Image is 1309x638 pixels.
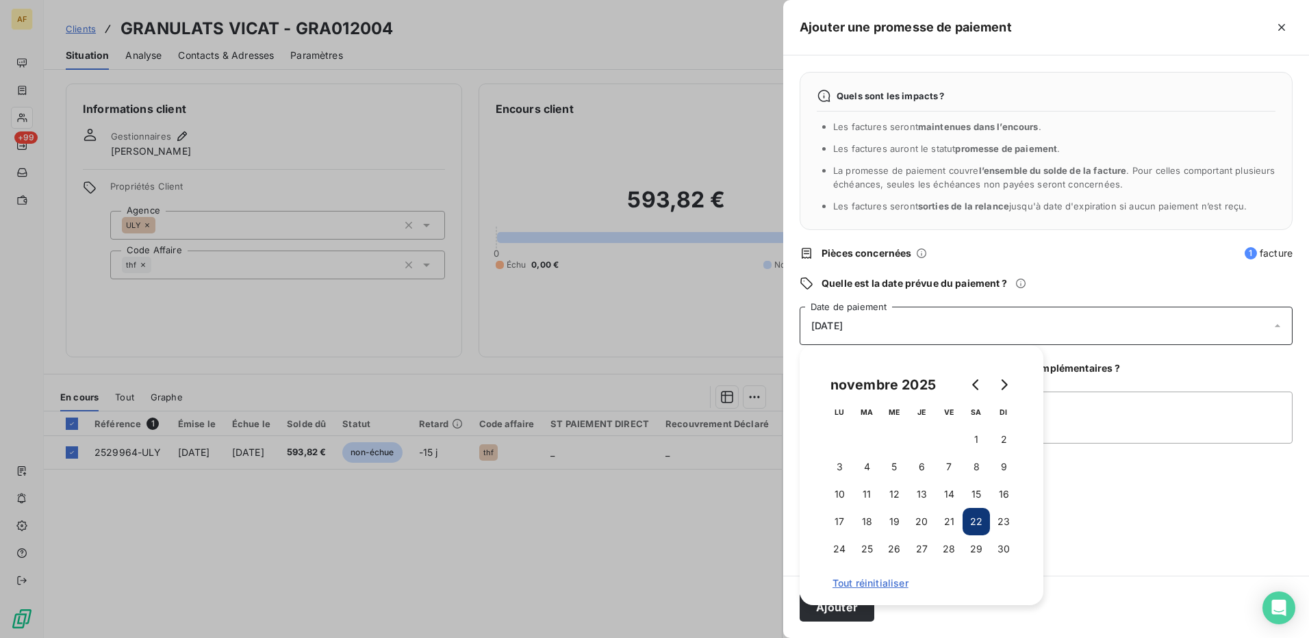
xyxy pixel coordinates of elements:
[963,453,990,481] button: 8
[833,143,1060,154] span: Les factures auront le statut .
[990,371,1017,398] button: Go to next month
[822,246,912,260] span: Pièces concernées
[826,398,853,426] th: lundi
[935,453,963,481] button: 7
[833,201,1247,212] span: Les factures seront jusqu'à date d'expiration si aucun paiement n’est reçu.
[979,165,1127,176] span: l’ensemble du solde de la facture
[963,535,990,563] button: 29
[990,481,1017,508] button: 16
[853,453,880,481] button: 4
[826,481,853,508] button: 10
[826,535,853,563] button: 24
[1245,247,1257,259] span: 1
[963,481,990,508] button: 15
[990,426,1017,453] button: 2
[908,398,935,426] th: jeudi
[990,508,1017,535] button: 23
[811,320,843,331] span: [DATE]
[908,508,935,535] button: 20
[918,201,1009,212] span: sorties de la relance
[1262,591,1295,624] div: Open Intercom Messenger
[826,453,853,481] button: 3
[880,535,908,563] button: 26
[853,398,880,426] th: mardi
[935,508,963,535] button: 21
[826,508,853,535] button: 17
[908,535,935,563] button: 27
[963,508,990,535] button: 22
[963,371,990,398] button: Go to previous month
[990,535,1017,563] button: 30
[853,481,880,508] button: 11
[833,121,1041,132] span: Les factures seront .
[800,18,1012,37] h5: Ajouter une promesse de paiement
[935,535,963,563] button: 28
[935,398,963,426] th: vendredi
[800,593,874,622] button: Ajouter
[963,398,990,426] th: samedi
[880,508,908,535] button: 19
[908,453,935,481] button: 6
[853,535,880,563] button: 25
[990,453,1017,481] button: 9
[833,165,1275,190] span: La promesse de paiement couvre . Pour celles comportant plusieurs échéances, seules les échéances...
[853,508,880,535] button: 18
[880,453,908,481] button: 5
[826,374,941,396] div: novembre 2025
[1245,246,1293,260] span: facture
[833,578,1011,589] span: Tout réinitialiser
[880,481,908,508] button: 12
[908,481,935,508] button: 13
[990,398,1017,426] th: dimanche
[935,481,963,508] button: 14
[837,90,945,101] span: Quels sont les impacts ?
[880,398,908,426] th: mercredi
[800,392,1293,444] textarea: [DATE]
[955,143,1057,154] span: promesse de paiement
[822,277,1007,290] span: Quelle est la date prévue du paiement ?
[963,426,990,453] button: 1
[918,121,1039,132] span: maintenues dans l’encours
